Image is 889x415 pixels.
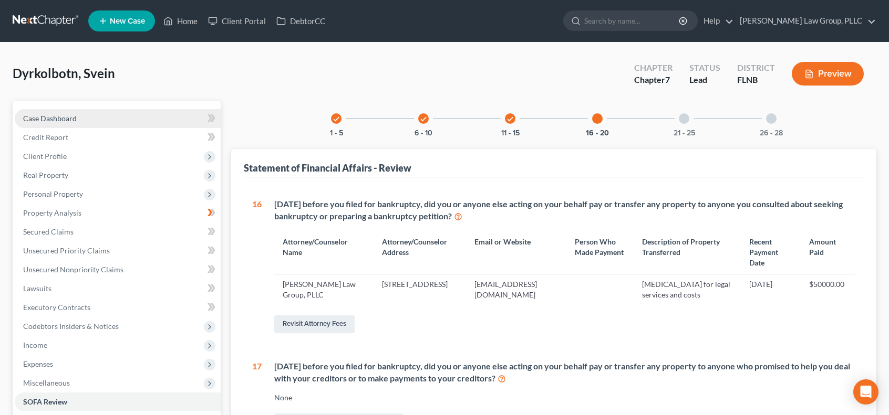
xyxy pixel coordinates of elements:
a: Help [698,12,733,30]
td: [EMAIL_ADDRESS][DOMAIN_NAME] [466,274,566,305]
div: None [274,392,855,403]
a: Executory Contracts [15,298,221,317]
button: 1 - 5 [330,130,343,137]
a: Lawsuits [15,279,221,298]
a: Home [158,12,203,30]
div: Statement of Financial Affairs - Review [244,162,411,174]
i: check [420,115,427,123]
button: Preview [792,62,864,86]
td: [PERSON_NAME] Law Group, PLLC [274,274,374,305]
span: Dyrkolbotn, Svein [13,66,115,81]
span: SOFA Review [23,397,67,406]
span: Income [23,340,47,349]
div: [DATE] before you filed for bankruptcy, did you or anyone else acting on your behalf pay or trans... [274,198,855,222]
span: 7 [665,75,670,84]
td: [MEDICAL_DATA] for legal services and costs [634,274,741,305]
a: DebtorCC [271,12,330,30]
th: Description of Property Transferred [634,230,741,274]
a: SOFA Review [15,392,221,411]
td: [STREET_ADDRESS] [374,274,466,305]
div: District [737,62,775,74]
a: [PERSON_NAME] Law Group, PLLC [735,12,876,30]
a: Client Portal [203,12,271,30]
button: 11 - 15 [501,130,520,137]
span: Property Analysis [23,208,81,217]
span: Case Dashboard [23,114,77,123]
span: Unsecured Nonpriority Claims [23,265,123,274]
span: Credit Report [23,133,68,142]
th: Recent Payment Date [741,230,801,274]
span: Executory Contracts [23,303,90,312]
a: Secured Claims [15,222,221,241]
button: 21 - 25 [674,130,695,137]
button: 16 - 20 [586,130,609,137]
th: Email or Website [466,230,566,274]
span: Personal Property [23,189,83,198]
td: $50000.00 [801,274,855,305]
th: Attorney/Counselor Address [374,230,466,274]
a: Credit Report [15,128,221,147]
span: Secured Claims [23,227,74,236]
div: Chapter [634,74,673,86]
button: 6 - 10 [415,130,432,137]
span: Real Property [23,171,68,179]
span: Codebtors Insiders & Notices [23,322,119,331]
span: Lawsuits [23,284,51,293]
i: check [506,115,514,123]
div: Open Intercom Messenger [853,379,878,405]
span: Expenses [23,359,53,368]
td: [DATE] [741,274,801,305]
th: Attorney/Counselor Name [274,230,374,274]
div: Chapter [634,62,673,74]
button: 26 - 28 [760,130,783,137]
div: Lead [689,74,720,86]
i: check [333,115,340,123]
span: Unsecured Priority Claims [23,246,110,255]
a: Revisit Attorney Fees [274,315,355,333]
span: Client Profile [23,152,67,161]
span: New Case [110,17,145,25]
a: Property Analysis [15,204,221,222]
div: [DATE] before you filed for bankruptcy, did you or anyone else acting on your behalf pay or trans... [274,360,855,385]
th: Amount Paid [801,230,855,274]
a: Unsecured Nonpriority Claims [15,260,221,279]
div: FLNB [737,74,775,86]
input: Search by name... [584,11,680,30]
span: Miscellaneous [23,378,70,387]
th: Person Who Made Payment [566,230,634,274]
div: Status [689,62,720,74]
a: Case Dashboard [15,109,221,128]
div: 16 [252,198,262,335]
a: Unsecured Priority Claims [15,241,221,260]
